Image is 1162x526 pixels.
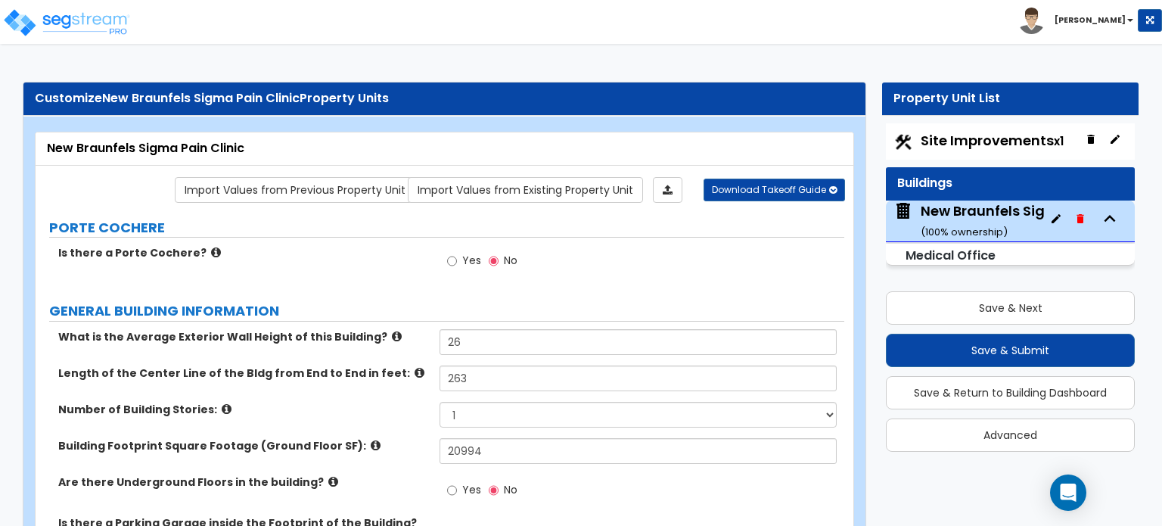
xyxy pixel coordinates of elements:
div: New Braunfels Sigma Pain Clinic [47,140,842,157]
input: Yes [447,253,457,269]
i: click for more info! [371,440,381,451]
i: click for more info! [222,403,231,415]
a: Import the dynamic attribute values from previous properties. [175,177,415,203]
i: click for more info! [328,476,338,487]
div: New Braunfels Sigma Pain Clinic [921,201,1145,240]
span: New Braunfels Sigma Pain Clinic [102,89,300,107]
span: Site Improvements [921,131,1064,150]
img: logo_pro_r.png [2,8,131,38]
label: What is the Average Exterior Wall Height of this Building? [58,329,428,344]
span: Yes [462,253,481,268]
span: Download Takeoff Guide [712,183,826,196]
button: Advanced [886,419,1135,452]
i: click for more info! [392,331,402,342]
small: ( 100 % ownership) [921,225,1008,239]
small: x1 [1054,133,1064,149]
i: click for more info! [415,367,424,378]
label: Number of Building Stories: [58,402,428,417]
button: Save & Submit [886,334,1135,367]
img: avatar.png [1018,8,1045,34]
input: Yes [447,482,457,499]
label: Is there a Porte Cochere? [58,245,428,260]
button: Save & Return to Building Dashboard [886,376,1135,409]
img: building.svg [893,201,913,221]
span: No [504,253,517,268]
small: Medical Office [906,247,996,264]
i: click for more info! [211,247,221,258]
label: PORTE COCHERE [49,218,844,238]
input: No [489,482,499,499]
button: Save & Next [886,291,1135,325]
div: Open Intercom Messenger [1050,475,1086,511]
a: Import the dynamic attributes value through Excel sheet [653,177,682,203]
div: Property Unit List [893,90,1127,107]
b: [PERSON_NAME] [1055,14,1126,26]
span: No [504,482,517,497]
div: Customize Property Units [35,90,854,107]
img: Construction.png [893,132,913,152]
label: Are there Underground Floors in the building? [58,475,428,490]
label: GENERAL BUILDING INFORMATION [49,301,844,321]
a: Import the dynamic attribute values from existing properties. [408,177,643,203]
span: New Braunfels Sigma Pain Clinic [893,201,1044,240]
input: No [489,253,499,269]
label: Length of the Center Line of the Bldg from End to End in feet: [58,366,428,381]
button: Download Takeoff Guide [704,179,845,201]
span: Yes [462,482,481,497]
label: Building Footprint Square Footage (Ground Floor SF): [58,438,428,453]
div: Buildings [897,175,1123,192]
